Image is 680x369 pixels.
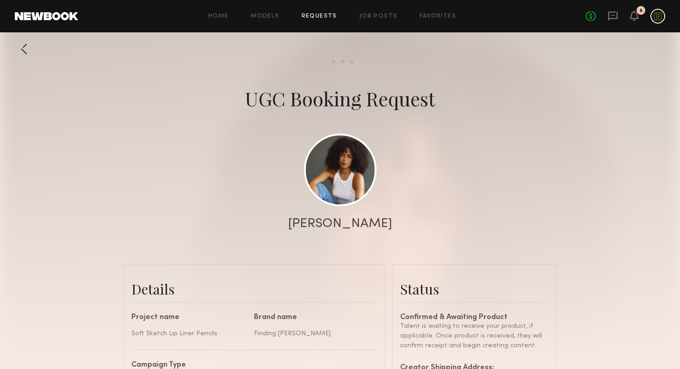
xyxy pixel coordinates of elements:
[400,280,549,298] div: Status
[639,8,643,13] div: 8
[359,13,398,19] a: Job Posts
[131,362,370,369] div: Campaign Type
[245,86,435,111] div: UGC Booking Request
[254,329,370,338] div: Finding [PERSON_NAME]
[131,314,247,321] div: Project name
[302,13,337,19] a: Requests
[288,217,392,230] div: [PERSON_NAME]
[251,13,279,19] a: Models
[208,13,229,19] a: Home
[400,314,549,321] div: Confirmed & Awaiting Product
[131,280,377,298] div: Details
[420,13,456,19] a: Favorites
[400,321,549,351] div: Talent is waiting to receive your product, if applicable. Once product is received, they will con...
[131,329,247,338] div: Soft Sketch Lip Liner Pencils
[254,314,370,321] div: Brand name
